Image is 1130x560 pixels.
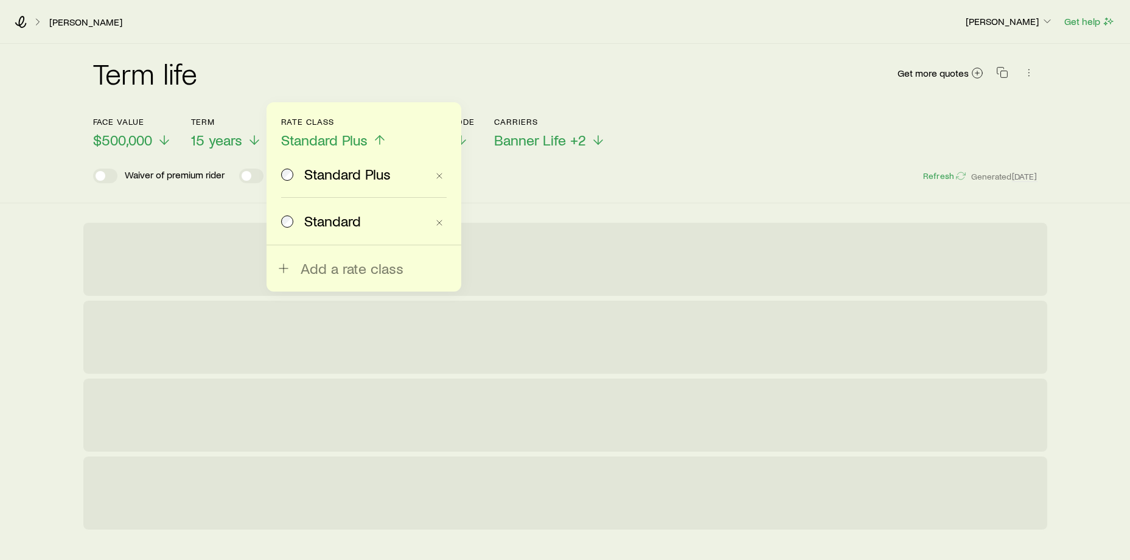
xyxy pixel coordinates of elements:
[191,131,242,149] span: 15 years
[191,117,262,127] p: Term
[966,15,1053,27] p: [PERSON_NAME]
[93,58,198,88] h2: Term life
[898,68,969,78] span: Get more quotes
[965,15,1054,29] button: [PERSON_NAME]
[922,170,966,182] button: Refresh
[971,171,1037,182] span: Generated
[93,131,152,149] span: $500,000
[191,117,262,149] button: Term15 years
[281,117,387,127] p: Rate Class
[281,131,368,149] span: Standard Plus
[1064,15,1115,29] button: Get help
[125,169,225,183] p: Waiver of premium rider
[897,66,984,80] a: Get more quotes
[93,117,172,127] p: Face value
[281,117,387,149] button: Rate ClassStandard Plus
[494,117,605,149] button: CarriersBanner Life +2
[1012,171,1038,182] span: [DATE]
[494,131,586,149] span: Banner Life +2
[93,117,172,149] button: Face value$500,000
[494,117,605,127] p: Carriers
[49,16,123,28] a: [PERSON_NAME]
